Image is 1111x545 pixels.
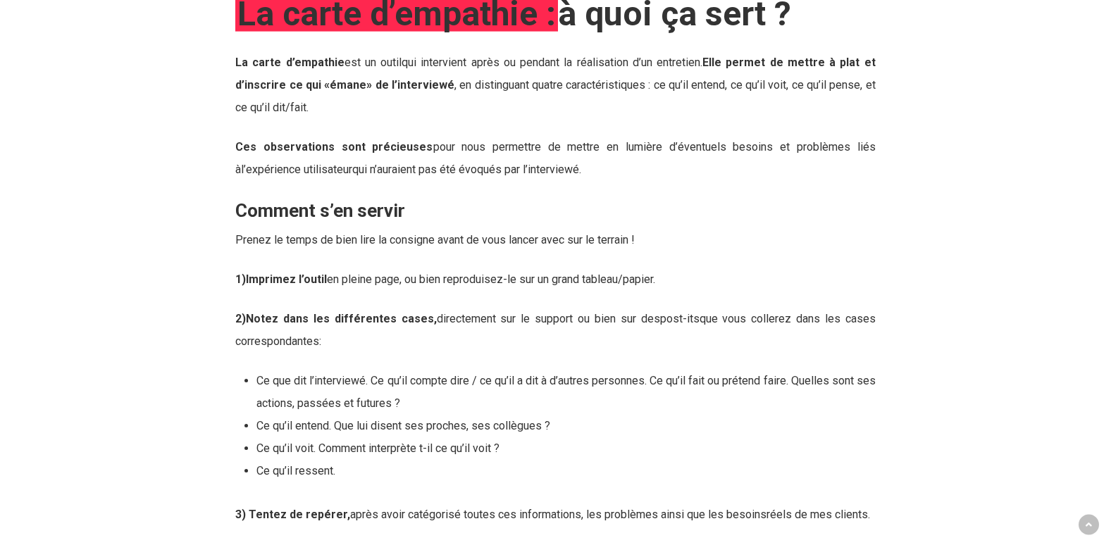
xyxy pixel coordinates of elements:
[235,312,876,348] span: que vous collerez dans les cases correspondantes:
[294,56,402,69] span: est un outil
[235,56,294,69] strong: La carte d’
[235,140,433,154] strong: Ces observations sont précieuses
[660,312,700,325] span: post-its
[246,272,327,286] strong: Imprimez l’outil
[246,272,655,286] span: en pleine page, ou bien reproduisez-le sur un grand tableau/papier.
[352,163,581,176] span: qui n’auraient pas été évoqués par l’interviewé.
[256,374,875,410] span: Ce que dit l’interviewé. Ce qu’il compte dire / ce qu’il a dit à d’autres personnes. Ce qu’il fai...
[235,508,766,521] span: après avoir catégorisé toutes ces informations, les problèmes ainsi que les besoins
[235,272,246,286] strong: 1)
[868,508,870,521] span: .
[235,508,350,521] strong: 3) Tentez de repérer,
[294,56,345,69] strong: empathie
[235,233,635,246] span: Prenez le temps de bien lire la consigne avant de vous lancer avec sur le terrain !
[256,419,550,432] span: Ce qu’il entend. Que lui disent ses proches, ses collègues ?
[235,200,405,221] strong: Comment s’en servir
[256,441,499,455] span: Ce qu’il voit. Comment interprète t-il ce qu’il voit ?
[235,312,246,325] strong: 2)
[766,508,868,521] span: réels de mes clients
[246,312,659,325] span: directement sur le support ou bien sur des
[235,140,875,176] span: pour nous permettre de mettre en lumière d’éventuels besoins et problèmes liés à
[256,464,335,477] span: Ce qu’il ressent.
[246,312,436,325] strong: Notez dans les différentes cases,
[235,56,876,92] strong: Elle permet de mettre à plat et d’inscrire ce qui «émane» de l’interviewé
[241,163,352,176] span: l’expérience utilisateur
[235,56,876,114] span: qui intervient après ou pendant la réalisation d’un entretien. , en distinguant quatre caractéris...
